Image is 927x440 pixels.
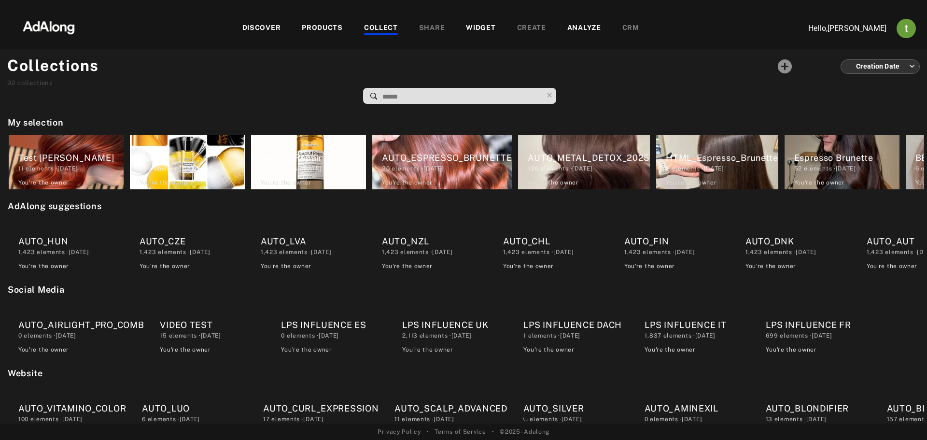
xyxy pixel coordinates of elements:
div: elements · [DATE] [523,331,629,340]
div: elements · [DATE] [160,331,265,340]
div: LPS INFLUENCE DACH [523,318,629,331]
span: 1,423 [382,249,399,255]
span: 1,423 [18,249,35,255]
div: LPS INFLUENCE FR699 elements ·[DATE]You're the owner [753,299,874,359]
div: You're the owner [528,178,578,187]
span: 1,423 [503,249,520,255]
span: 6 [142,416,146,423]
div: AUTO_LVA [261,235,366,248]
div: elements · [DATE] [18,415,126,424]
div: AUTO_FIN [624,235,730,248]
div: elements · [DATE] [394,415,507,424]
div: elements · [DATE] [766,415,871,424]
span: 8 [666,165,670,172]
div: Own14 elements ·[DATE]You're the owner [127,132,248,192]
div: Espresso Brunette52 elements ·[DATE]You're the owner [782,132,902,192]
div: AUTO_CURL_EXPRESSION [263,402,379,415]
div: elements · [DATE] [624,248,730,256]
div: VIDEO TEST15 elements ·[DATE]You're the owner [147,299,268,359]
div: CRM [622,23,639,34]
div: You're the owner [402,345,453,354]
span: 130 [528,165,538,172]
span: 92 [7,79,15,86]
span: 13 [766,416,772,423]
div: elements · [DATE] [140,248,245,256]
p: Hello, [PERSON_NAME] [790,23,886,34]
div: elements · [DATE] [382,164,512,173]
div: elements · [DATE] [503,248,608,256]
div: AUTO_AIRLIGHT_PRO_COMB0 elements ·[DATE]You're the owner [6,299,147,359]
div: You're the owner [18,345,69,354]
iframe: Chat Widget [879,394,927,440]
div: AUTO_HUN [18,235,124,248]
div: CREATE [517,23,546,34]
div: Test [PERSON_NAME]11 elements ·[DATE]You're the owner [6,132,126,192]
div: WIDGET [466,23,495,34]
h2: AdAlong suggestions [8,199,924,213]
div: collections [7,78,99,88]
div: ANALYZE [567,23,601,34]
div: HTML_Espresso_Brunette [666,151,778,164]
span: 0 [645,416,648,423]
div: elements · [DATE] [140,164,245,173]
div: AUTO_CZE [140,235,245,248]
div: AUTO_CHL [503,235,608,248]
a: Privacy Policy [378,427,421,436]
div: COLLECT [364,23,398,34]
div: You're the owner [624,262,675,270]
button: Add a collecton [772,54,797,79]
div: AUTO_ESPRESSO_BRUNETTE [382,151,512,164]
div: You're the owner [18,178,69,187]
span: • [427,427,429,436]
span: 11 [394,416,400,423]
span: 1,423 [867,249,884,255]
div: elements · [DATE] [382,248,487,256]
img: 63233d7d88ed69de3c212112c67096b6.png [6,12,91,41]
span: 52 [794,165,802,172]
span: • [492,427,494,436]
div: PRODUCTS [302,23,343,34]
div: AbsolutRepair15 elements ·[DATE]You're the owner [248,132,369,192]
div: elements · [DATE] [281,331,386,340]
span: 2,113 [402,332,418,339]
div: AbsolutRepair [261,151,366,164]
span: © 2025 - Adalong [500,427,549,436]
div: LPS INFLUENCE UK2,113 elements ·[DATE]You're the owner [390,299,510,359]
div: Creation Date [849,54,915,79]
div: AUTO_FIN1,423 elements ·[DATE]You're the owner [612,215,732,276]
div: elements · [DATE] [523,415,629,424]
div: elements · [DATE] [645,415,750,424]
span: 11 [18,165,24,172]
div: AUTO_METAL_DETOX_2025 [528,151,650,164]
div: elements · [DATE] [18,331,144,340]
div: Espresso Brunette [794,151,899,164]
div: AUTO_DNK1,423 elements ·[DATE]You're the owner [733,215,854,276]
span: 14 [140,165,146,172]
img: ACg8ocJj1Mp6hOb8A41jL1uwSMxz7God0ICt0FEFk954meAQ=s96-c [897,19,916,38]
div: AUTO_ESPRESSO_BRUNETTE30 elements ·[DATE]You're the owner [369,132,515,192]
div: AUTO_NZL1,423 elements ·[DATE]You're the owner [369,215,490,276]
div: You're the owner [261,178,311,187]
div: elements · [DATE] [666,164,778,173]
div: You're the owner [766,345,816,354]
div: You're the owner [382,178,433,187]
a: Terms of Service [435,427,486,436]
div: AUTO_METAL_DETOX_2025130 elements ·[DATE]You're the owner [515,132,653,192]
div: You're the owner [503,262,554,270]
span: 15 [160,332,167,339]
span: 6 [915,165,919,172]
h2: Website [8,367,924,380]
div: AUTO_AMINEXIL [645,402,750,415]
div: AUTO_LVA1,423 elements ·[DATE]You're the owner [248,215,369,276]
div: You're the owner [18,262,69,270]
span: 0 [18,332,22,339]
div: AUTO_CZE1,423 elements ·[DATE]You're the owner [127,215,248,276]
div: You're the owner [140,262,190,270]
div: elements · [DATE] [18,164,124,173]
div: AUTO_AIRLIGHT_PRO_COMB [18,318,144,331]
div: LPS INFLUENCE ES0 elements ·[DATE]You're the owner [268,299,389,359]
div: elements · [DATE] [794,164,899,173]
div: elements · [DATE] [766,331,871,340]
div: elements · [DATE] [261,164,366,173]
